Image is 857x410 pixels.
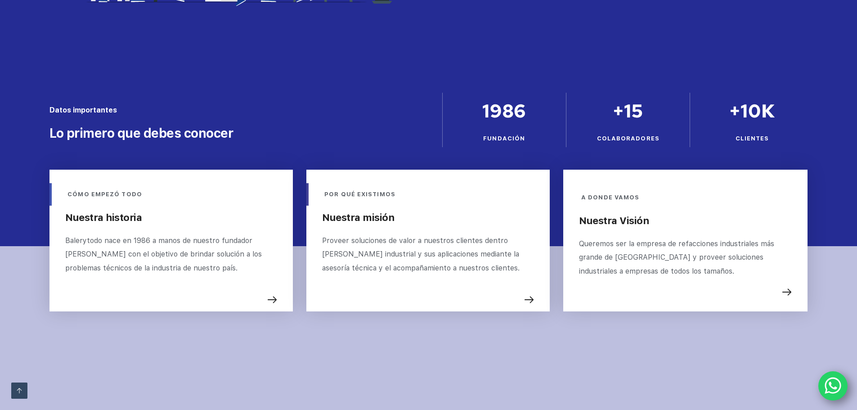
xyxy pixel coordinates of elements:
span: Balerytodo nace en 1986 a manos de nuestro fundador [PERSON_NAME] con el objetivo de brindar solu... [65,236,264,272]
strong: Nuestra misión [322,212,394,223]
span: +10K [729,99,775,123]
span: CÓMO EMPEZÓ TODO [67,191,142,198]
span: FUNDACIÓN [483,135,525,142]
a: WhatsApp [818,371,848,401]
strong: Nuestra historia [65,212,142,223]
span: A DONDE VAMOS [581,194,639,201]
a: Ir arriba [11,383,27,399]
span: CLIENTES [736,135,769,142]
span: Proveer soluciones de valor a nuestros clientes dentro [PERSON_NAME] industrial y sus aplicacione... [322,236,521,272]
strong: Nuestra Visión [579,215,649,226]
span: Datos importantes [49,106,117,114]
span: +15 [613,99,643,123]
span: COLABORADORES [597,135,660,142]
span: Queremos ser la empresa de refacciones industriales más grande de [GEOGRAPHIC_DATA] y proveer sol... [579,239,776,275]
span: POR QUÉ EXISTIMOS [324,191,395,198]
span: Lo primero que debes conocer [49,126,233,141]
span: 1986 [482,99,526,123]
